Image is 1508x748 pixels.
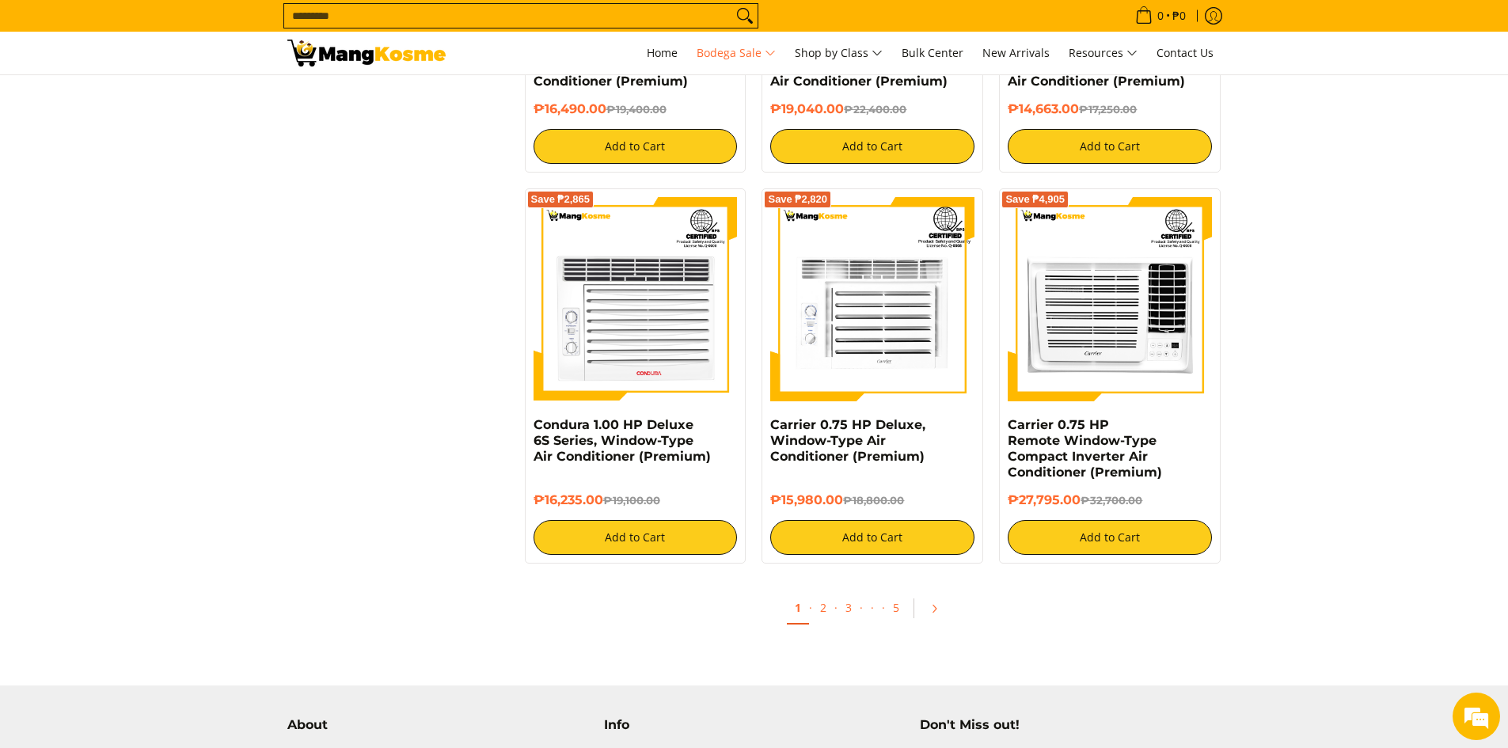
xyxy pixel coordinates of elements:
[787,32,891,74] a: Shop by Class
[534,417,711,464] a: Condura 1.00 HP Deluxe 6S Series, Window-Type Air Conditioner (Premium)
[1149,32,1221,74] a: Contact Us
[462,32,1221,74] nav: Main Menu
[534,197,738,401] img: Condura 1.00 HP Deluxe 6S Series, Window-Type Air Conditioner (Premium)
[689,32,784,74] a: Bodega Sale
[517,587,1229,638] ul: Pagination
[534,42,691,89] a: Carrier 0.75 HP Remote Aura Window-Type Air Conditioner (Premium)
[1079,103,1137,116] del: ₱17,250.00
[534,520,738,555] button: Add to Cart
[770,492,974,508] h6: ₱15,980.00
[860,600,863,615] span: ·
[82,89,266,109] div: Chat with us now
[647,45,678,60] span: Home
[770,129,974,164] button: Add to Cart
[1008,42,1203,89] a: Condura 0.75 HP CHG Deluxe 6S Series HE Window-Type Air Conditioner (Premium)
[795,44,883,63] span: Shop by Class
[770,520,974,555] button: Add to Cart
[606,103,667,116] del: ₱19,400.00
[8,432,302,488] textarea: Type your message and hit 'Enter'
[1008,492,1212,508] h6: ₱27,795.00
[534,492,738,508] h6: ₱16,235.00
[770,197,974,401] img: Carrier 0.75 HP Deluxe, Window-Type Air Conditioner (Premium)
[787,592,809,625] a: 1
[1005,195,1065,204] span: Save ₱4,905
[1170,10,1188,21] span: ₱0
[768,195,827,204] span: Save ₱2,820
[838,592,860,623] a: 3
[843,494,904,507] del: ₱18,800.00
[882,600,885,615] span: ·
[812,592,834,623] a: 2
[1130,7,1191,25] span: •
[1061,32,1145,74] a: Resources
[732,4,758,28] button: Search
[534,101,738,117] h6: ₱16,490.00
[1155,10,1166,21] span: 0
[1157,45,1214,60] span: Contact Us
[885,592,907,623] a: 5
[863,592,882,623] span: ·
[604,717,905,733] h4: Info
[534,129,738,164] button: Add to Cart
[920,717,1221,733] h4: Don't Miss out!
[809,600,812,615] span: ·
[287,717,588,733] h4: About
[902,45,963,60] span: Bulk Center
[639,32,686,74] a: Home
[1081,494,1142,507] del: ₱32,700.00
[974,32,1058,74] a: New Arrivals
[1008,520,1212,555] button: Add to Cart
[1008,129,1212,164] button: Add to Cart
[770,42,961,89] a: Condura 1.00 HP Remote Sgrille+ Series Window-Type Air Conditioner (Premium)
[603,494,660,507] del: ₱19,100.00
[834,600,838,615] span: ·
[982,45,1050,60] span: New Arrivals
[770,101,974,117] h6: ₱19,040.00
[92,199,218,359] span: We're online!
[770,417,925,464] a: Carrier 0.75 HP Deluxe, Window-Type Air Conditioner (Premium)
[260,8,298,46] div: Minimize live chat window
[1008,101,1212,117] h6: ₱14,663.00
[1069,44,1138,63] span: Resources
[531,195,591,204] span: Save ₱2,865
[844,103,906,116] del: ₱22,400.00
[697,44,776,63] span: Bodega Sale
[1008,417,1162,480] a: Carrier 0.75 HP Remote Window-Type Compact Inverter Air Conditioner (Premium)
[1008,197,1212,401] img: Carrier 0.75 HP Remote Window-Type Compact Inverter Air Conditioner (Premium)
[894,32,971,74] a: Bulk Center
[287,40,446,66] img: Bodega Sale l Mang Kosme: Cost-Efficient &amp; Quality Home Appliances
